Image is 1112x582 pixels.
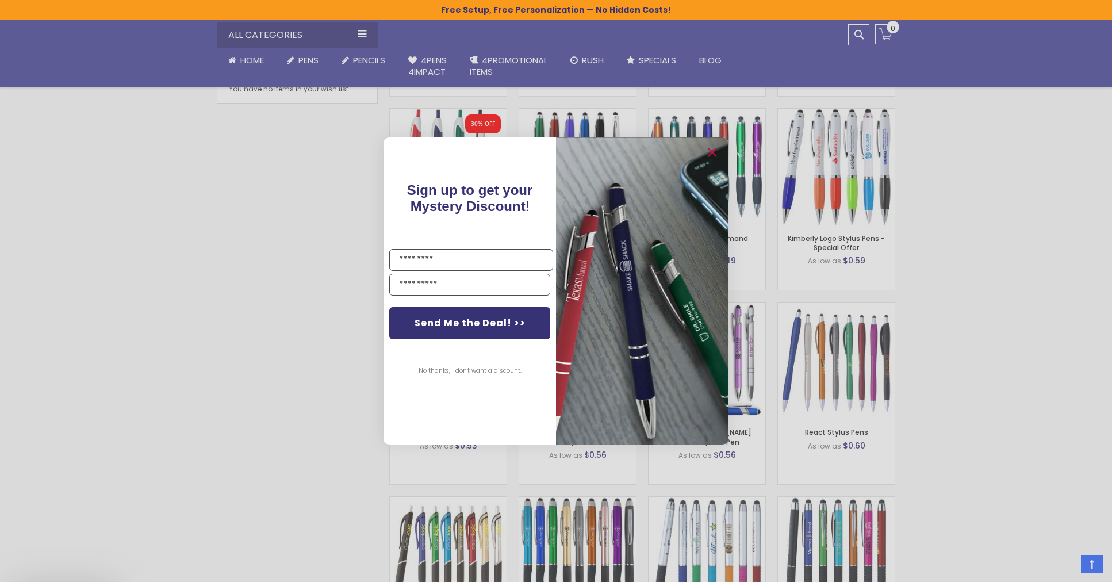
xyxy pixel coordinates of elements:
button: Send Me the Deal! >> [389,307,550,339]
button: No thanks, I don't want a discount. [413,357,527,385]
img: pop-up-image [556,137,728,444]
span: Sign up to get your Mystery Discount [407,182,533,214]
button: Close dialog [703,143,722,162]
span: ! [407,182,533,214]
